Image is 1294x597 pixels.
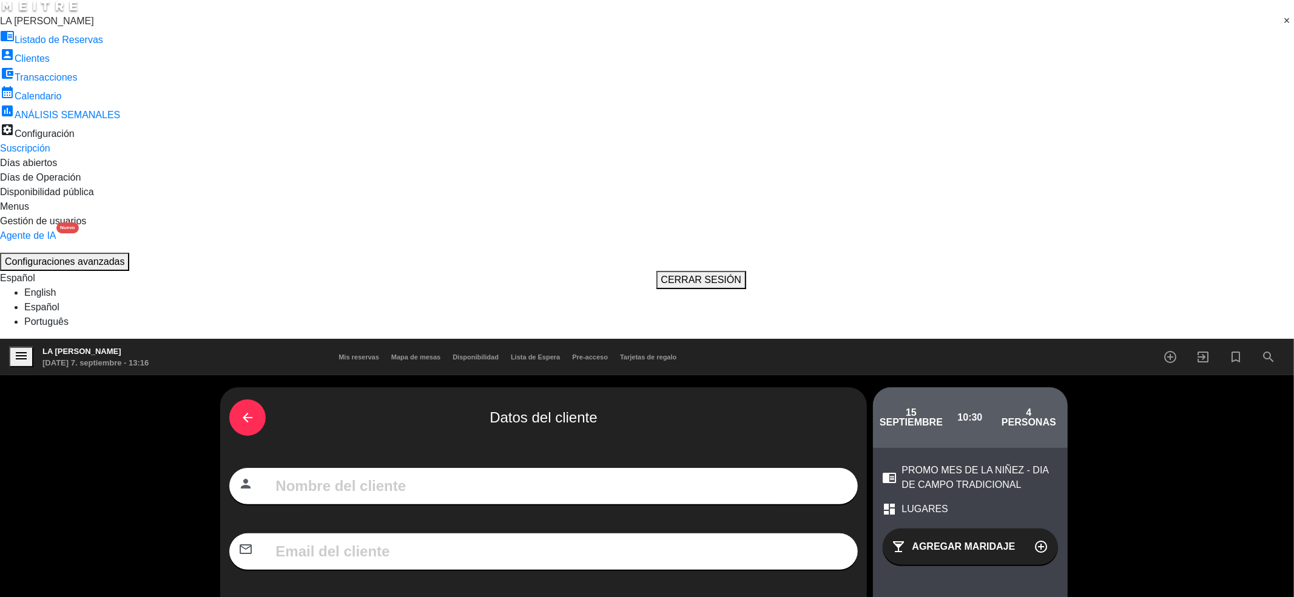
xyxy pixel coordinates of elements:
button: CERRAR SESIÓN [656,271,746,289]
span: PROMO MES DE LA NIÑEZ - DIA DE CAMPO TRADICIONAL [902,463,1058,492]
input: Nombre del cliente [274,475,848,498]
a: Español [24,302,59,312]
i: local_bar [892,539,906,554]
span: Clear all [1284,14,1294,28]
i: turned_in_not [1228,350,1243,364]
div: 15 [882,408,941,418]
i: arrow_back [240,410,255,425]
span: Tarjetas de regalo [614,353,682,361]
a: Português [24,316,69,327]
span: LUGARES [902,502,948,516]
i: exit_to_app [1196,350,1210,364]
i: mail_outline [238,542,253,556]
span: Agregar maridaje [912,539,1016,554]
div: LA [PERSON_NAME] [42,345,149,358]
i: menu [14,349,29,363]
span: chrome_reader_mode [883,470,897,485]
button: local_barAgregar maridajeadd_circle_outline [883,529,1058,565]
span: Lista de Espera [505,353,566,361]
button: menu [9,347,33,368]
i: add_circle_outline [1034,539,1049,554]
a: English [24,287,56,298]
div: [DATE] 7. septiembre - 13:16 [42,357,149,369]
span: Disponibilidad [446,353,505,361]
i: person [238,476,253,491]
span: Mapa de mesas [385,353,446,361]
div: Nuevo [56,222,78,233]
span: Mis reservas [332,353,385,361]
input: Email del cliente [274,540,848,563]
i: search [1261,350,1276,364]
div: personas [1000,418,1059,427]
span: Pre-acceso [566,353,614,361]
i: add_circle_outline [1163,350,1178,364]
div: 10:30 [941,396,1000,439]
div: 4 [1000,408,1059,418]
span: dashboard [883,502,897,516]
div: septiembre [882,418,941,427]
div: Datos del cliente [229,396,857,439]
